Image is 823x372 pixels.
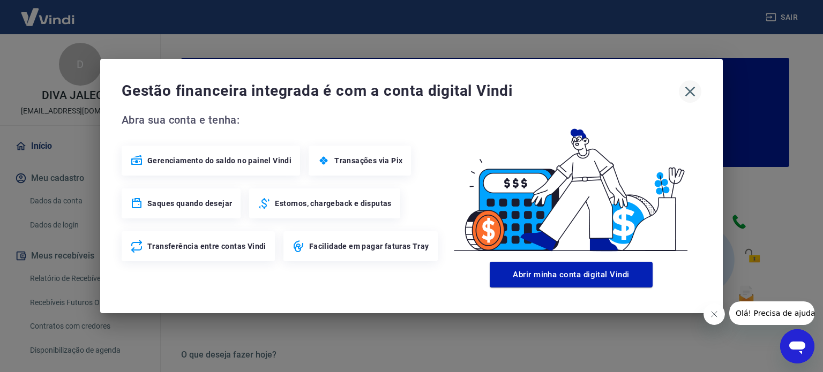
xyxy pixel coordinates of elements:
iframe: Botão para abrir a janela de mensagens [780,329,814,363]
span: Saques quando desejar [147,198,232,209]
button: Abrir minha conta digital Vindi [490,262,653,287]
span: Facilidade em pagar faturas Tray [309,241,429,252]
span: Gestão financeira integrada é com a conta digital Vindi [122,80,679,102]
span: Estornos, chargeback e disputas [275,198,391,209]
iframe: Mensagem da empresa [729,301,814,325]
span: Gerenciamento do saldo no painel Vindi [147,155,291,166]
span: Transferência entre contas Vindi [147,241,266,252]
span: Transações via Pix [334,155,402,166]
span: Abra sua conta e tenha: [122,111,441,128]
span: Olá! Precisa de ajuda? [6,7,90,16]
img: Good Billing [441,111,701,257]
iframe: Fechar mensagem [704,303,725,325]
